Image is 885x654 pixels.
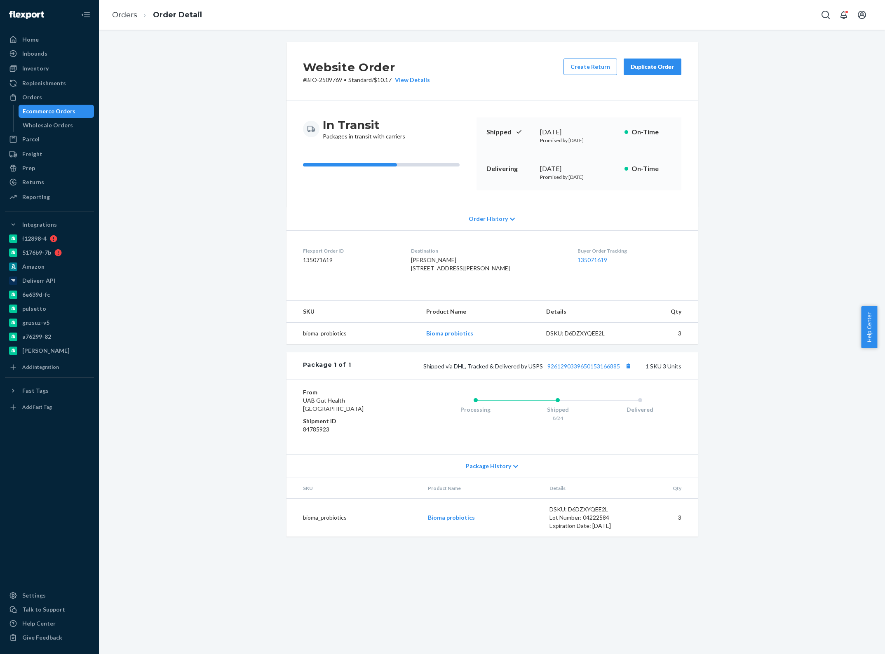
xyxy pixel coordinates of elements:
h3: In Transit [323,117,405,132]
dt: Flexport Order ID [303,247,398,254]
div: Help Center [22,619,56,628]
a: Orders [5,91,94,104]
span: UAB Gut Health [GEOGRAPHIC_DATA] [303,397,364,412]
a: gnzsuz-v5 [5,316,94,329]
a: Prep [5,162,94,175]
th: SKU [286,301,420,323]
div: Settings [22,591,46,600]
div: 8/24 [516,415,599,422]
div: Integrations [22,220,57,229]
div: Packages in transit with carriers [323,117,405,141]
div: Inventory [22,64,49,73]
a: Talk to Support [5,603,94,616]
a: 9261290339650153166885 [547,363,620,370]
div: Deliverr API [22,277,55,285]
div: 5176b9-7b [22,248,51,257]
a: pulsetto [5,302,94,315]
div: Prep [22,164,35,172]
td: 3 [630,323,698,345]
a: Deliverr API [5,274,94,287]
p: On-Time [631,164,671,173]
a: Freight [5,148,94,161]
a: 6e639d-fc [5,288,94,301]
a: Home [5,33,94,46]
div: DSKU: D6DZXYQEE2L [546,329,624,338]
div: [PERSON_NAME] [22,347,70,355]
button: Close Navigation [77,7,94,23]
th: Details [543,478,634,499]
a: 5176b9-7b [5,246,94,259]
button: Give Feedback [5,631,94,644]
a: Orders [112,10,137,19]
div: Processing [434,406,517,414]
div: Returns [22,178,44,186]
a: 135071619 [577,256,607,263]
a: Inbounds [5,47,94,60]
a: Help Center [5,617,94,630]
div: Wholesale Orders [23,121,73,129]
p: On-Time [631,127,671,137]
button: Help Center [861,306,877,348]
div: Expiration Date: [DATE] [549,522,627,530]
div: Ecommerce Orders [23,107,75,115]
button: Duplicate Order [624,59,681,75]
dt: From [303,388,401,396]
ol: breadcrumbs [106,3,209,27]
th: Product Name [420,301,540,323]
span: Standard [348,76,372,83]
th: Product Name [421,478,543,499]
h2: Website Order [303,59,430,76]
div: f12898-4 [22,234,47,243]
div: [DATE] [540,127,618,137]
dt: Shipment ID [303,417,401,425]
div: Talk to Support [22,605,65,614]
a: Ecommerce Orders [19,105,94,118]
p: Delivering [486,164,533,173]
div: Freight [22,150,42,158]
span: Order History [469,215,508,223]
a: Bioma probiotics [426,330,473,337]
a: Inventory [5,62,94,75]
div: DSKU: D6DZXYQEE2L [549,505,627,513]
td: 3 [634,499,698,537]
button: Fast Tags [5,384,94,397]
div: Inbounds [22,49,47,58]
a: Parcel [5,133,94,146]
th: Details [540,301,630,323]
div: Fast Tags [22,387,49,395]
a: a76299-82 [5,330,94,343]
th: Qty [634,478,698,499]
dt: Buyer Order Tracking [577,247,681,254]
p: Shipped [486,127,533,137]
button: Open account menu [854,7,870,23]
button: Open notifications [836,7,852,23]
div: Delivered [599,406,681,414]
div: 1 SKU 3 Units [351,361,681,371]
p: # BIO-2509769 / $10.17 [303,76,430,84]
div: Amazon [22,263,45,271]
a: Reporting [5,190,94,204]
div: Lot Number: 04222584 [549,513,627,522]
a: Settings [5,589,94,602]
a: Bioma probiotics [428,514,475,521]
div: Add Fast Tag [22,403,52,410]
div: Add Integration [22,363,59,370]
button: Create Return [563,59,617,75]
div: Orders [22,93,42,101]
div: Shipped [516,406,599,414]
button: View Details [392,76,430,84]
div: Give Feedback [22,633,62,642]
td: bioma_probiotics [286,499,422,537]
div: 6e639d-fc [22,291,50,299]
span: Shipped via DHL, Tracked & Delivered by USPS [423,363,634,370]
div: Replenishments [22,79,66,87]
dd: 84785923 [303,425,401,434]
div: a76299-82 [22,333,51,341]
a: Add Fast Tag [5,401,94,414]
a: Add Integration [5,361,94,374]
dd: 135071619 [303,256,398,264]
div: Reporting [22,193,50,201]
span: • [344,76,347,83]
